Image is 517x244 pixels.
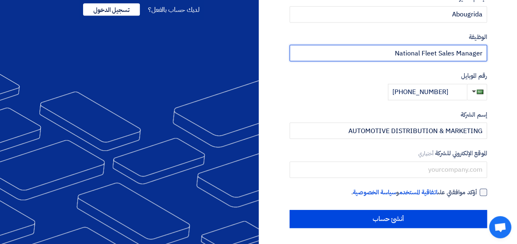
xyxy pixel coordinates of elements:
[290,45,487,61] input: أدخل الوظيفة ...
[148,5,199,15] span: لديك حساب بالفعل؟
[399,188,437,197] a: اتفاقية المستخدم
[290,149,487,158] label: الموقع الإلكتروني للشركة
[353,188,396,197] a: سياسة الخصوصية
[290,122,487,139] input: أدخل إسم الشركة ...
[290,210,487,228] input: أنشئ حساب
[290,161,487,178] input: yourcompany.com
[290,32,487,42] label: الوظيفة
[351,188,477,197] span: أؤكد موافقتي على و .
[489,216,511,238] div: Open chat
[83,3,140,16] span: تسجيل الدخول
[290,6,487,23] input: أدخل الإسم الاخير ...
[290,110,487,120] label: إسم الشركة
[388,84,467,100] input: أدخل رقم الموبايل ...
[418,150,434,157] span: أختياري
[290,71,487,81] label: رقم الموبايل
[83,5,140,15] a: تسجيل الدخول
